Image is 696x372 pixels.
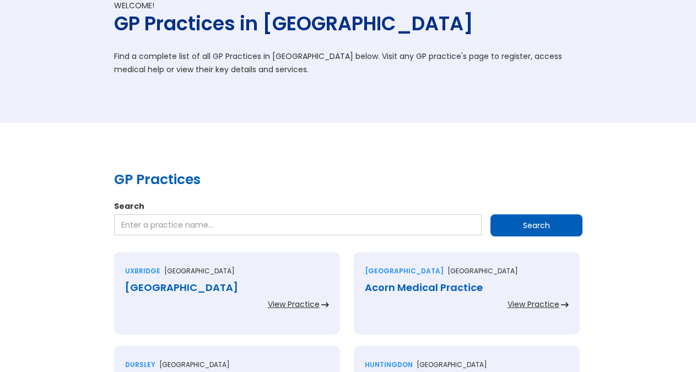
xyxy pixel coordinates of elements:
[508,299,559,310] div: View Practice
[125,266,160,277] div: Uxbridge
[365,282,569,293] div: Acorn Medical Practice
[125,282,329,293] div: [GEOGRAPHIC_DATA]
[159,359,230,370] p: [GEOGRAPHIC_DATA]
[490,214,582,236] input: Search
[114,201,582,212] label: Search
[354,252,580,346] a: [GEOGRAPHIC_DATA][GEOGRAPHIC_DATA]Acorn Medical PracticeView Practice
[164,266,235,277] p: [GEOGRAPHIC_DATA]
[114,50,582,76] p: Find a complete list of all GP Practices in [GEOGRAPHIC_DATA] below. Visit any GP practice's page...
[365,266,444,277] div: [GEOGRAPHIC_DATA]
[114,11,582,36] h1: GP Practices in [GEOGRAPHIC_DATA]
[365,359,413,370] div: Huntingdon
[268,299,320,310] div: View Practice
[114,252,340,346] a: Uxbridge[GEOGRAPHIC_DATA][GEOGRAPHIC_DATA]View Practice
[125,359,155,370] div: Dursley
[114,214,482,235] input: Enter a practice name…
[114,170,582,190] h2: GP Practices
[447,266,518,277] p: [GEOGRAPHIC_DATA]
[417,359,487,370] p: [GEOGRAPHIC_DATA]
